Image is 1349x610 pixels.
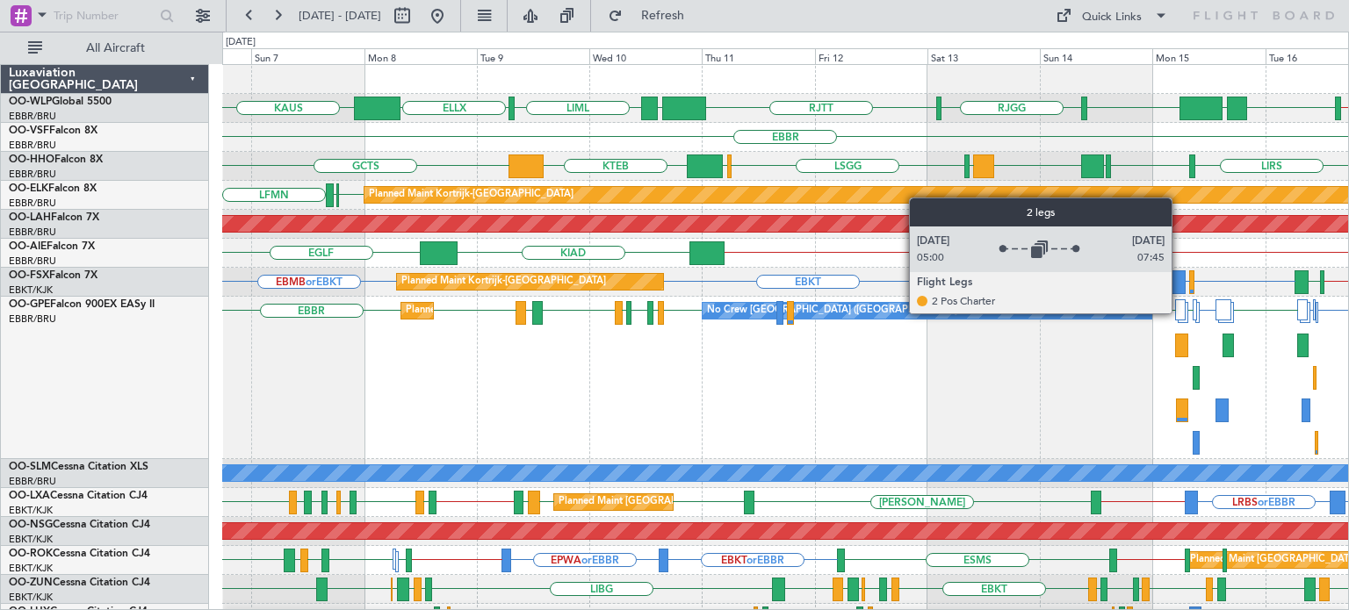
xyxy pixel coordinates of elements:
button: All Aircraft [19,34,191,62]
button: Refresh [600,2,705,30]
a: OO-ROKCessna Citation CJ4 [9,549,150,559]
a: EBBR/BRU [9,168,56,181]
a: EBBR/BRU [9,110,56,123]
a: OO-GPEFalcon 900EX EASy II [9,299,155,310]
div: Tue 9 [477,48,589,64]
div: Mon 15 [1152,48,1265,64]
div: Planned Maint Kortrijk-[GEOGRAPHIC_DATA] [369,182,574,208]
span: OO-LAH [9,212,51,223]
a: EBBR/BRU [9,197,56,210]
a: EBKT/KJK [9,591,53,604]
div: Thu 11 [702,48,814,64]
a: OO-ZUNCessna Citation CJ4 [9,578,150,588]
a: OO-VSFFalcon 8X [9,126,97,136]
span: OO-GPE [9,299,50,310]
input: Trip Number [54,3,155,29]
span: Refresh [626,10,700,22]
div: [DATE] [226,35,256,50]
a: OO-ELKFalcon 8X [9,183,97,194]
span: OO-AIE [9,241,47,252]
div: Mon 8 [364,48,477,64]
a: EBBR/BRU [9,139,56,152]
span: OO-ZUN [9,578,53,588]
a: EBBR/BRU [9,226,56,239]
span: OO-LXA [9,491,50,501]
a: EBKT/KJK [9,562,53,575]
div: Sun 14 [1040,48,1152,64]
a: OO-HHOFalcon 8X [9,154,103,165]
div: Planned Maint [GEOGRAPHIC_DATA] ([GEOGRAPHIC_DATA] National) [559,489,876,515]
div: Quick Links [1082,9,1142,26]
div: Wed 10 [589,48,702,64]
span: OO-NSG [9,520,53,530]
div: Planned Maint [GEOGRAPHIC_DATA] ([GEOGRAPHIC_DATA] National) [406,298,724,324]
a: EBBR/BRU [9,255,56,268]
a: EBKT/KJK [9,504,53,517]
span: OO-SLM [9,462,51,472]
a: OO-LXACessna Citation CJ4 [9,491,148,501]
span: OO-ELK [9,183,48,194]
a: EBBR/BRU [9,475,56,488]
a: EBKT/KJK [9,283,53,297]
span: [DATE] - [DATE] [299,8,381,24]
button: Quick Links [1047,2,1177,30]
div: Sat 13 [927,48,1040,64]
span: OO-HHO [9,154,54,165]
a: OO-NSGCessna Citation CJ4 [9,520,150,530]
a: OO-AIEFalcon 7X [9,241,95,252]
span: All Aircraft [46,42,185,54]
a: EBBR/BRU [9,312,56,326]
div: No Crew [GEOGRAPHIC_DATA] ([GEOGRAPHIC_DATA] National) [707,298,1001,324]
span: OO-ROK [9,549,53,559]
div: Planned Maint Kortrijk-[GEOGRAPHIC_DATA] [401,269,606,295]
a: OO-FSXFalcon 7X [9,270,97,281]
div: Fri 12 [815,48,927,64]
a: OO-SLMCessna Citation XLS [9,462,148,472]
div: Sun 7 [251,48,364,64]
a: OO-WLPGlobal 5500 [9,97,112,107]
a: EBKT/KJK [9,533,53,546]
span: OO-FSX [9,270,49,281]
a: OO-LAHFalcon 7X [9,212,99,223]
span: OO-WLP [9,97,52,107]
span: OO-VSF [9,126,49,136]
